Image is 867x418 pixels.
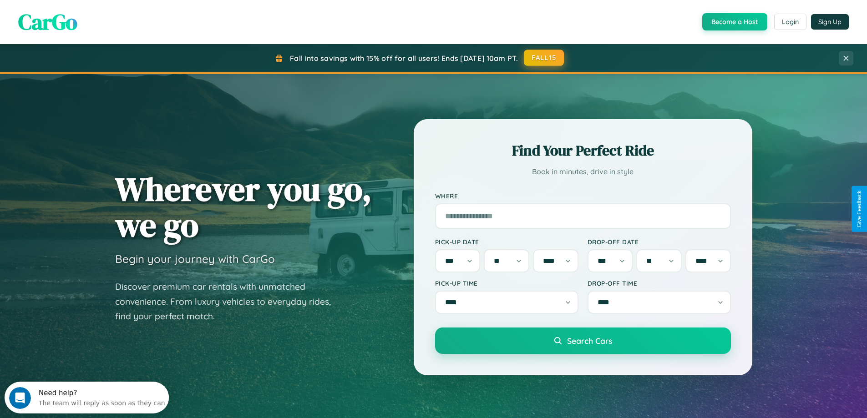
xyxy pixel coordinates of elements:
[115,171,372,243] h1: Wherever you go, we go
[435,192,731,200] label: Where
[774,14,806,30] button: Login
[435,238,578,246] label: Pick-up Date
[290,54,518,63] span: Fall into savings with 15% off for all users! Ends [DATE] 10am PT.
[856,191,862,227] div: Give Feedback
[18,7,77,37] span: CarGo
[588,238,731,246] label: Drop-off Date
[588,279,731,287] label: Drop-off Time
[5,382,169,413] iframe: Intercom live chat discovery launcher
[34,15,161,25] div: The team will reply as soon as they can
[435,141,731,161] h2: Find Your Perfect Ride
[435,279,578,287] label: Pick-up Time
[567,336,612,346] span: Search Cars
[435,165,731,178] p: Book in minutes, drive in style
[435,327,731,354] button: Search Cars
[4,4,169,29] div: Open Intercom Messenger
[9,387,31,409] iframe: Intercom live chat
[34,8,161,15] div: Need help?
[702,13,767,30] button: Become a Host
[115,279,343,324] p: Discover premium car rentals with unmatched convenience. From luxury vehicles to everyday rides, ...
[811,14,849,30] button: Sign Up
[115,252,275,266] h3: Begin your journey with CarGo
[524,50,564,66] button: FALL15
